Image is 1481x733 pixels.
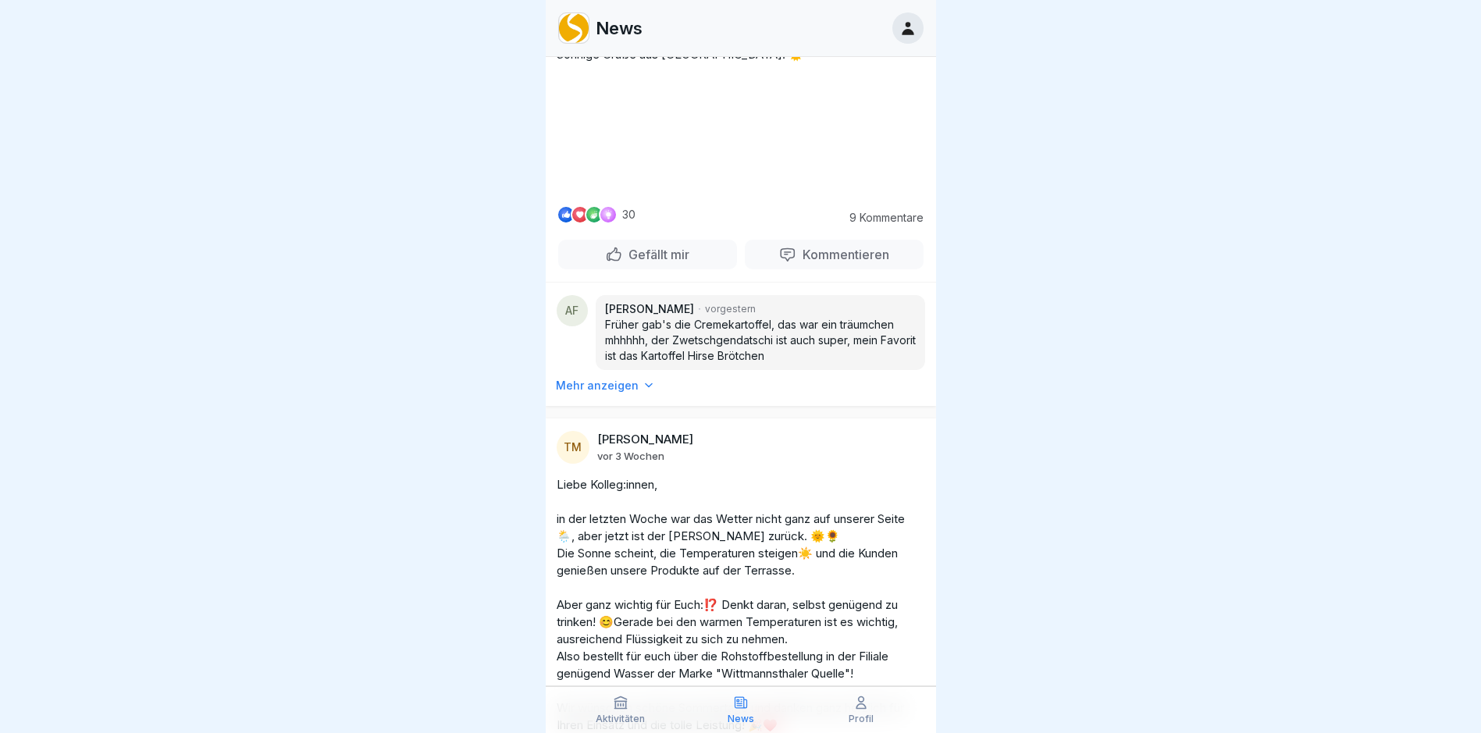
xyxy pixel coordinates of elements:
[557,431,589,464] div: TM
[596,713,645,724] p: Aktivitäten
[597,450,664,462] p: vor 3 Wochen
[557,295,588,326] div: AF
[705,302,756,316] p: vorgestern
[596,18,643,38] p: News
[559,13,589,43] img: nwwaxdipndqi2em8zt3fdwml.png
[728,713,754,724] p: News
[605,317,916,364] p: Früher gab's die Cremekartoffel, das war ein träumchen mhhhhh, der Zwetschgendatschi ist auch sup...
[597,432,693,447] p: [PERSON_NAME]
[796,247,889,262] p: Kommentieren
[838,212,924,224] p: 9 Kommentare
[622,208,635,221] p: 30
[556,378,639,393] p: Mehr anzeigen
[605,301,694,317] p: [PERSON_NAME]
[849,713,874,724] p: Profil
[622,247,689,262] p: Gefällt mir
